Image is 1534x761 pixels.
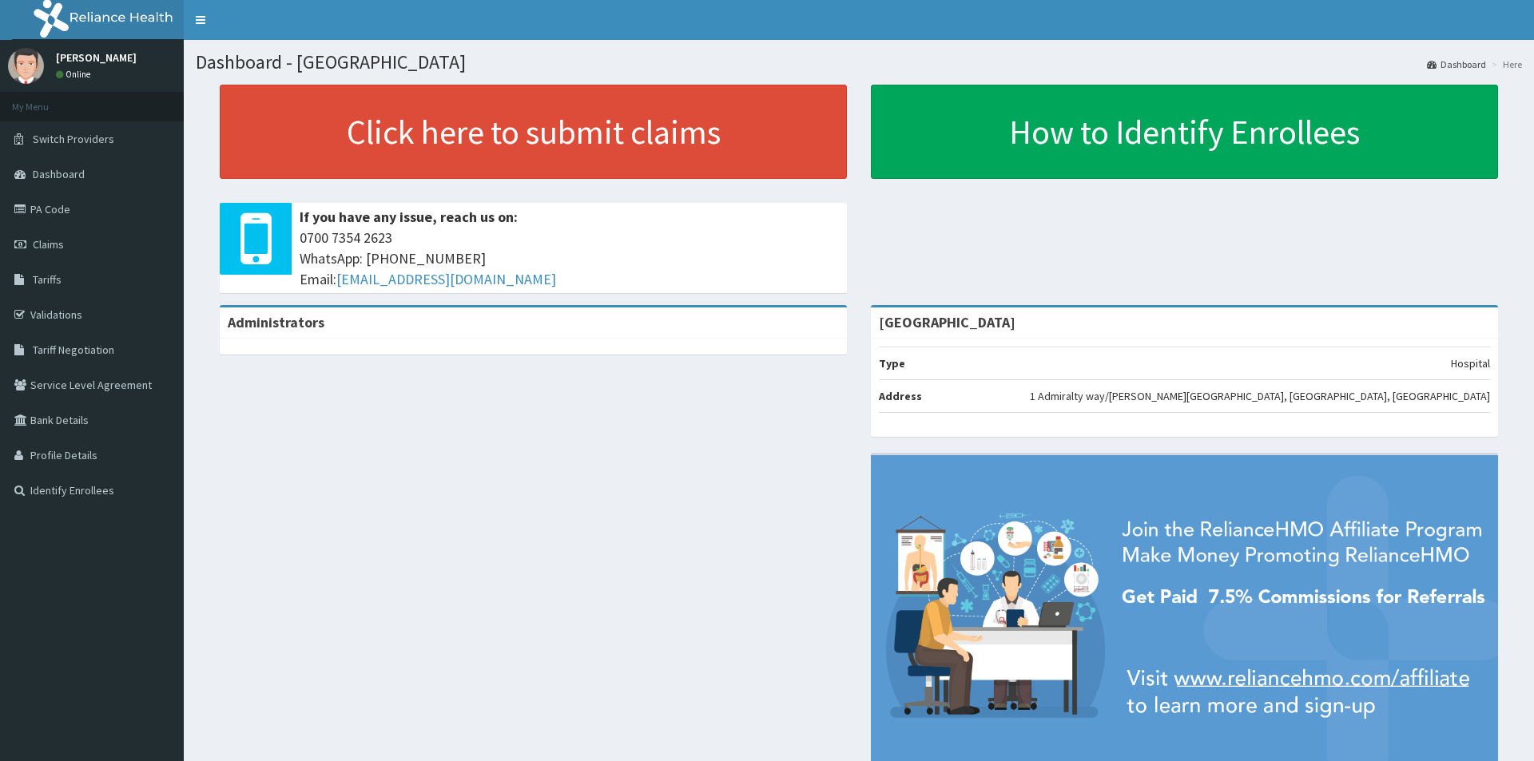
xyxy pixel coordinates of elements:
[33,167,85,181] span: Dashboard
[1030,388,1490,404] p: 1 Admiralty way/[PERSON_NAME][GEOGRAPHIC_DATA], [GEOGRAPHIC_DATA], [GEOGRAPHIC_DATA]
[300,228,839,289] span: 0700 7354 2623 WhatsApp: [PHONE_NUMBER] Email:
[8,48,44,84] img: User Image
[33,237,64,252] span: Claims
[33,272,62,287] span: Tariffs
[879,389,922,403] b: Address
[871,85,1498,179] a: How to Identify Enrollees
[56,52,137,63] p: [PERSON_NAME]
[33,343,114,357] span: Tariff Negotiation
[1427,57,1486,71] a: Dashboard
[879,313,1015,331] strong: [GEOGRAPHIC_DATA]
[336,270,556,288] a: [EMAIL_ADDRESS][DOMAIN_NAME]
[33,132,114,146] span: Switch Providers
[228,313,324,331] b: Administrators
[879,356,905,371] b: Type
[196,52,1522,73] h1: Dashboard - [GEOGRAPHIC_DATA]
[1451,355,1490,371] p: Hospital
[220,85,847,179] a: Click here to submit claims
[56,69,94,80] a: Online
[300,208,518,226] b: If you have any issue, reach us on:
[1488,57,1522,71] li: Here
